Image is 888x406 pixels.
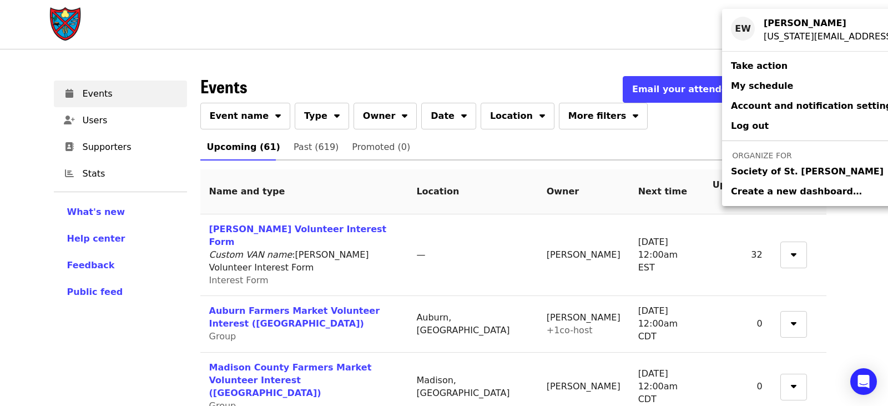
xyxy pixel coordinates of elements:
span: Society of St. [PERSON_NAME] [731,165,884,178]
div: EW [731,17,755,41]
span: Create a new dashboard… [731,186,862,197]
span: Log out [731,121,769,131]
span: My schedule [731,81,793,91]
div: Open Intercom Messenger [850,368,877,395]
span: Take action [731,61,788,71]
strong: [PERSON_NAME] [764,18,846,28]
span: Organize for [732,151,791,160]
